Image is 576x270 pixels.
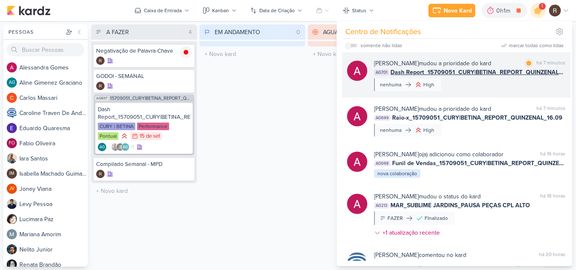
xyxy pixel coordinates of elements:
div: I s a b e l l a M a c h a d o G u i m a r ã e s [19,169,88,178]
span: AG699 [374,115,390,121]
img: Caroline Traven De Andrade [7,108,17,118]
div: Criador(a): Rafael Dornelles [96,56,105,65]
span: AG697 [95,96,108,101]
div: Aline Gimenez Graciano [98,143,106,151]
div: A l i n e G i m e n e z G r a c i a n o [19,78,88,87]
p: AG [9,80,15,85]
div: Novo Kard [444,6,472,15]
img: Carlos Massari [7,93,17,103]
img: Renata Brandão [7,259,17,270]
div: Joney Viana [7,184,17,194]
div: mudou o status do kard [374,192,481,201]
div: nenhuma [380,126,401,134]
div: Criador(a): Rafael Dornelles [96,170,105,178]
img: Eduardo Quaresma [7,123,17,133]
div: comentou no kard [374,251,466,259]
div: R e n a t a B r a n d ã o [19,260,88,269]
div: Fabio Oliveira [7,138,17,148]
img: Rafael Dornelles [96,56,105,65]
div: N e l i t o J u n i o r [19,245,88,254]
img: Iara Santos [111,143,119,151]
div: Isabella Machado Guimarães [7,168,17,179]
div: marcar todas como lidas [509,42,564,49]
div: há 16 horas [540,150,565,159]
span: Funil de Vendas_15709051_CURY|BETINA_REPORT_QUINZENAL_16.09 [392,159,565,168]
p: JV [9,187,14,191]
div: há 18 horas [540,192,565,201]
div: A l e s s a n d r a G o m e s [19,63,88,72]
span: +1 [129,144,134,150]
div: nenhuma [380,81,401,88]
div: High [423,126,434,134]
div: M a r i a n a A m o r i m [19,230,88,239]
img: Mariana Amorim [7,229,17,239]
div: Prioridade Alta [120,132,129,140]
div: FInalizado [425,214,448,222]
div: há 7 minutos [536,59,565,68]
img: tracking [180,46,192,58]
div: L u c i m a r a P a z [19,215,88,224]
div: Criador(a): Aline Gimenez Graciano [98,143,106,151]
input: + Novo kard [310,48,412,60]
div: High [423,81,434,88]
span: Dash Report_15709051_CURY|BETINA_REPORT_QUINZENAL_16.09 [390,68,565,77]
div: Pontual [98,132,118,140]
span: AG213 [374,203,389,209]
p: AG [100,145,105,150]
img: Rafael Dornelles [96,82,105,90]
div: E d u a r d o Q u a r e s m a [19,124,88,133]
div: 0h1m [496,6,513,15]
span: MAR_SUBLIME JARDINS_PAUSA PEÇAS CPL ALTO [390,201,530,210]
div: Negativação de Palavra-Chave [96,47,192,55]
div: C a r o l i n e T r a v e n D e A n d r a d e [19,109,88,118]
img: Iara Santos [7,153,17,163]
p: AG [123,145,128,150]
input: Buscar Pessoas [7,43,84,56]
div: há 20 horas [539,251,565,259]
div: Aline Gimenez Graciano [7,78,17,88]
span: AG701 [374,70,389,75]
img: Alessandra Gomes [7,62,17,72]
div: Criador(a): Rafael Dornelles [96,82,105,90]
div: somente não lidas [361,42,402,49]
p: FO [9,141,15,146]
p: IM [9,171,14,176]
span: AG698 [374,160,390,166]
input: + Novo kard [201,48,304,60]
img: Alessandra Gomes [347,194,367,214]
b: [PERSON_NAME] [374,251,419,259]
div: 4 [185,28,195,37]
b: [PERSON_NAME] [374,105,419,112]
img: Alessandra Gomes [347,152,367,172]
img: Nelito Junior [116,143,124,151]
div: Dash Report_15709051_CURY|BETINA_REPORT_QUINZENAL_16.09 [98,106,190,121]
div: +1 atualização recente [382,228,441,237]
div: L e v y P e s s o a [19,200,88,209]
img: Alessandra Gomes [347,61,367,81]
div: Centro de Notificações [345,26,421,37]
b: [PERSON_NAME] [374,60,419,67]
div: F a b i o O l i v e i r a [19,139,88,148]
span: Raio-x_15709051_CURY|BETINA_REPORT_QUINZENAL_16.09 [392,113,563,122]
div: GODOI - SEMANAL [96,72,192,80]
div: Pessoas [7,28,64,36]
div: I a r a S a n t o s [19,154,88,163]
div: CURY | BETINA [98,123,135,130]
div: mudou a prioridade do kard [374,59,491,68]
b: [PERSON_NAME] [374,193,419,200]
button: Novo Kard [428,4,475,17]
div: o(a) adicionou como colaborador [374,150,503,159]
img: Alessandra Gomes [347,106,367,126]
span: 15709051_CURY|BETINA_REPORT_QUINZENAL_16.09 [110,96,193,101]
img: Rafael Dornelles [549,5,561,16]
div: Colaboradores: Iara Santos, Nelito Junior, Aline Gimenez Graciano, Alessandra Gomes [109,143,134,151]
div: nova colaboração [374,169,420,178]
div: mudou a prioridade do kard [374,104,491,113]
div: 0 [293,28,304,37]
span: 1 [541,3,543,10]
img: Levy Pessoa [7,199,17,209]
img: Lucimara Paz [7,214,17,224]
input: + Novo kard [93,185,195,197]
b: [PERSON_NAME] [374,151,419,158]
div: Compilado Semanal - MPD [96,160,192,168]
